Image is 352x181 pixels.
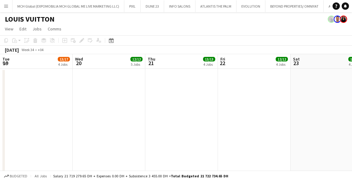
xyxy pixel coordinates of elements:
[124,0,141,12] button: PIXL
[236,0,265,12] button: EVOLUTION
[195,0,236,12] button: ATLANTIS THE PALM
[147,60,155,67] span: 21
[38,47,43,52] div: +04
[203,57,215,61] span: 13/13
[131,62,142,67] div: 5 Jobs
[148,56,155,62] span: Thu
[328,16,335,23] app-user-avatar: Mohamed Arafa
[171,174,228,178] span: Total Budgeted 21 722 734.65 DH
[2,25,16,33] a: View
[203,62,215,67] div: 4 Jobs
[5,26,13,32] span: View
[141,0,164,12] button: DUNE 23
[276,57,288,61] span: 12/12
[48,26,61,32] span: Comms
[74,60,83,67] span: 20
[219,60,225,67] span: 22
[2,56,9,62] span: Tue
[19,26,26,32] span: Edit
[5,15,54,24] h1: LOUIS VUITTON
[58,57,70,61] span: 13/17
[75,56,83,62] span: Wed
[5,47,19,53] div: [DATE]
[293,56,300,62] span: Sat
[2,60,9,67] span: 19
[164,0,195,12] button: INFO SALONS
[33,26,42,32] span: Jobs
[265,0,324,12] button: BEYOND PROPERTIES/ OMNIYAT
[30,25,44,33] a: Jobs
[17,25,29,33] a: Edit
[292,60,300,67] span: 23
[20,47,35,52] span: Week 34
[58,62,70,67] div: 4 Jobs
[130,57,143,61] span: 12/12
[334,16,341,23] app-user-avatar: David O Connor
[12,0,124,12] button: MCH Global (EXPOMOBILIA MCH GLOBAL ME LIVE MARKETING LLC)
[10,174,27,178] span: Budgeted
[45,25,64,33] a: Comms
[53,174,228,178] div: Salary 21 719 279.65 DH + Expenses 0.00 DH + Subsistence 3 455.00 DH =
[220,56,225,62] span: Fri
[3,173,28,179] button: Budgeted
[276,62,288,67] div: 4 Jobs
[33,174,48,178] span: All jobs
[340,16,347,23] app-user-avatar: Maria Fernandes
